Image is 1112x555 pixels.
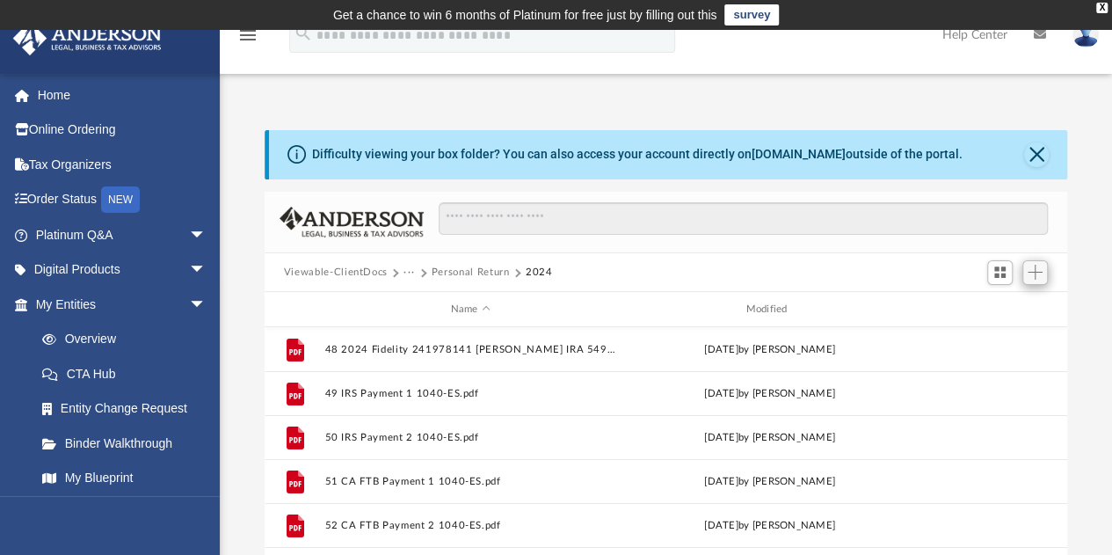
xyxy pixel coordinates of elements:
a: menu [237,33,258,46]
img: User Pic [1072,22,1099,47]
div: Modified [623,302,915,318]
span: arrow_drop_down [189,252,224,288]
button: Viewable-ClientDocs [284,265,388,281]
div: id [923,302,1046,318]
button: Personal Return [432,265,510,281]
a: Tax Organizers [12,147,233,182]
a: survey [724,4,779,26]
a: Overview [25,322,233,357]
button: 50 IRS Payment 2 1040-ES.pdf [324,432,616,443]
button: 2024 [526,265,553,281]
div: [DATE] by [PERSON_NAME] [624,342,916,358]
div: Difficulty viewing your box folder? You can also access your account directly on outside of the p... [312,145,963,164]
div: id [273,302,316,318]
a: Binder Walkthrough [25,426,233,461]
a: Online Ordering [12,113,233,148]
input: Search files and folders [439,202,1048,236]
div: [DATE] by [PERSON_NAME] [624,518,916,534]
i: menu [237,25,258,46]
div: [DATE] by [PERSON_NAME] [624,430,916,446]
a: Home [12,77,233,113]
a: CTA Hub [25,356,233,391]
div: Get a chance to win 6 months of Platinum for free just by filling out this [333,4,717,26]
a: Tax Due Dates [25,495,233,530]
a: My Entitiesarrow_drop_down [12,287,233,322]
a: Platinum Q&Aarrow_drop_down [12,217,233,252]
div: close [1096,3,1108,13]
a: Entity Change Request [25,391,233,427]
div: NEW [101,186,140,213]
div: Name [323,302,615,318]
button: Close [1024,142,1049,167]
div: [DATE] by [PERSON_NAME] [624,474,916,490]
img: Anderson Advisors Platinum Portal [8,21,167,55]
div: [DATE] by [PERSON_NAME] [624,386,916,402]
button: ··· [403,265,415,281]
button: 49 IRS Payment 1 1040-ES.pdf [324,388,616,399]
button: Switch to Grid View [987,260,1014,285]
span: arrow_drop_down [189,287,224,323]
button: 48 2024 Fidelity 241978141 [PERSON_NAME] IRA 5498.pdf [324,344,616,355]
span: arrow_drop_down [189,217,224,253]
button: 51 CA FTB Payment 1 1040-ES.pdf [324,476,616,487]
a: [DOMAIN_NAME] [752,147,846,161]
i: search [294,24,313,43]
a: Order StatusNEW [12,182,233,218]
a: My Blueprint [25,461,224,496]
a: Digital Productsarrow_drop_down [12,252,233,288]
button: Add [1022,260,1049,285]
button: 52 CA FTB Payment 2 1040-ES.pdf [324,520,616,531]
